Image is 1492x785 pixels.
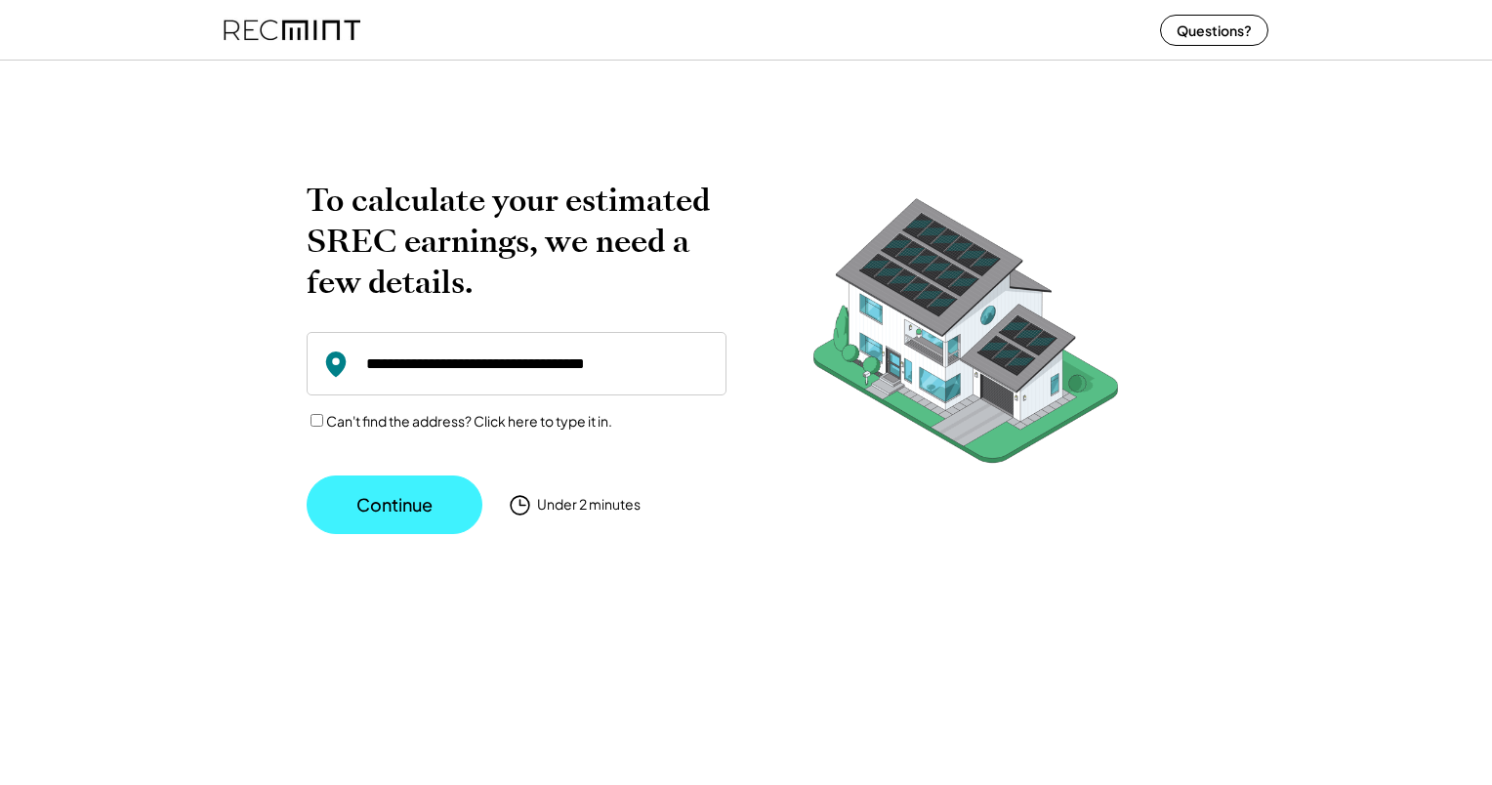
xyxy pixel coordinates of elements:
button: Questions? [1160,15,1268,46]
img: RecMintArtboard%207.png [775,180,1156,493]
div: Under 2 minutes [537,495,641,515]
img: recmint-logotype%403x%20%281%29.jpeg [224,4,360,56]
h2: To calculate your estimated SREC earnings, we need a few details. [307,180,726,303]
label: Can't find the address? Click here to type it in. [326,412,612,430]
button: Continue [307,475,482,534]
